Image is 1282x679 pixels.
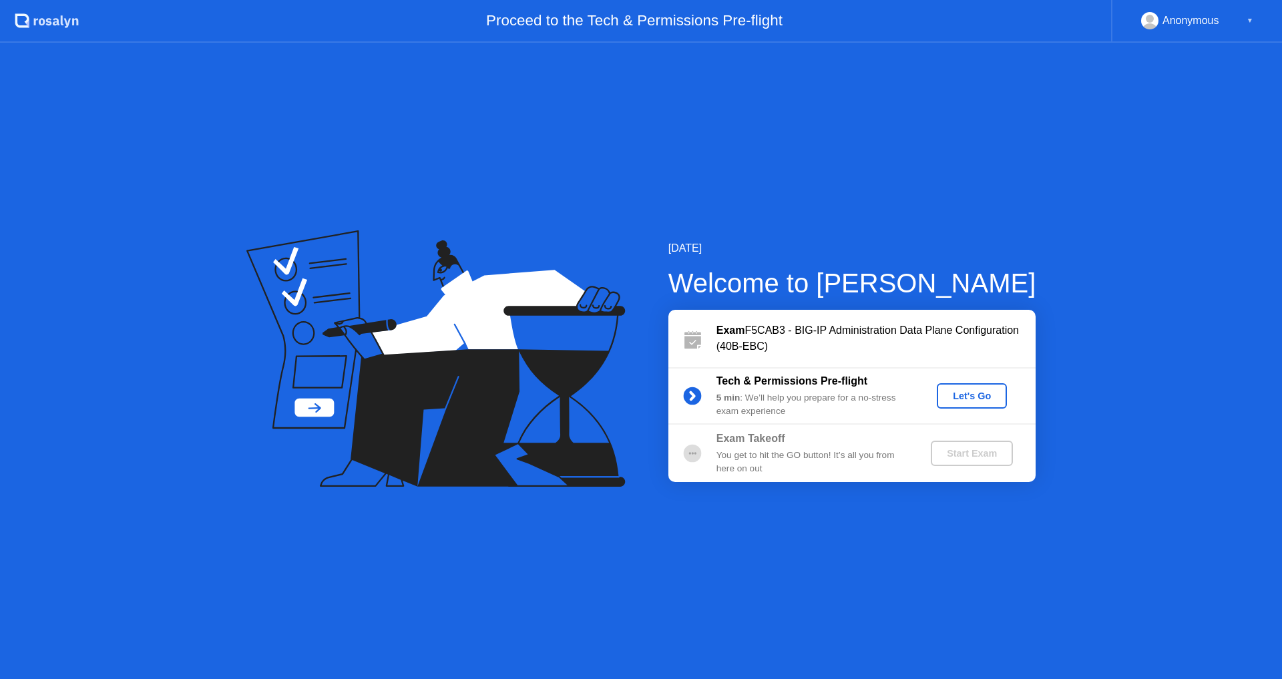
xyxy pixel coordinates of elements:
b: 5 min [716,393,740,403]
div: Anonymous [1162,12,1219,29]
div: ▼ [1247,12,1253,29]
b: Exam [716,324,745,336]
button: Start Exam [931,441,1013,466]
div: : We’ll help you prepare for a no-stress exam experience [716,391,909,419]
div: F5CAB3 - BIG-IP Administration Data Plane Configuration (40B-EBC) [716,322,1036,355]
b: Tech & Permissions Pre-flight [716,375,867,387]
div: Let's Go [942,391,1002,401]
div: Welcome to [PERSON_NAME] [668,263,1036,303]
div: Start Exam [936,448,1008,459]
div: You get to hit the GO button! It’s all you from here on out [716,449,909,476]
b: Exam Takeoff [716,433,785,444]
button: Let's Go [937,383,1007,409]
div: [DATE] [668,240,1036,256]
